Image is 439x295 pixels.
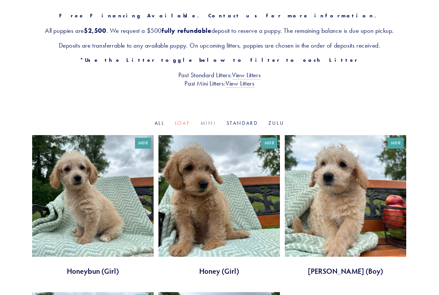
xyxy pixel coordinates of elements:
[232,71,261,79] a: View Litters
[84,27,106,34] strong: $2,500
[162,27,211,34] strong: fully refundable
[226,79,254,88] a: View Litters
[227,120,258,126] a: Standard
[32,26,407,35] h3: All puppies are . We request a $500 deposit to reserve a puppy. The remaining balance is due upon...
[59,13,380,19] strong: Free Financing Available. Contact us for more information.
[155,120,165,126] a: All
[201,120,216,126] a: Mini
[80,57,359,63] strong: *Use the Litter toggle below to filter to each Litter
[32,41,407,50] h3: Deposits are transferrable to any available puppy. On upcoming litters, puppies are chosen in the...
[175,120,190,126] a: Loaf
[32,71,407,88] h3: Past Standard Litters: Past Mini Litters:
[268,120,284,126] a: Zulu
